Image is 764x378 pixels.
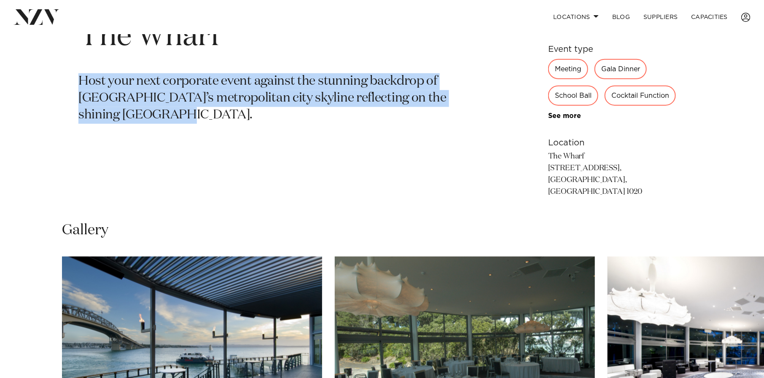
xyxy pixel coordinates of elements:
a: Capacities [685,8,735,26]
a: SUPPLIERS [637,8,684,26]
div: Gala Dinner [595,59,647,79]
img: nzv-logo.png [13,9,59,24]
h6: Location [548,137,686,149]
p: Host your next corporate event against the stunning backdrop of [GEOGRAPHIC_DATA]’s metropolitan ... [78,73,488,124]
h6: Event type [548,43,686,56]
a: BLOG [605,8,637,26]
p: The Wharf [STREET_ADDRESS], [GEOGRAPHIC_DATA], [GEOGRAPHIC_DATA] 1020 [548,151,686,198]
h2: Gallery [62,221,108,240]
div: School Ball [548,86,598,106]
a: Locations [546,8,605,26]
div: Cocktail Function [605,86,676,106]
div: Meeting [548,59,588,79]
h1: The Wharf [78,18,488,56]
